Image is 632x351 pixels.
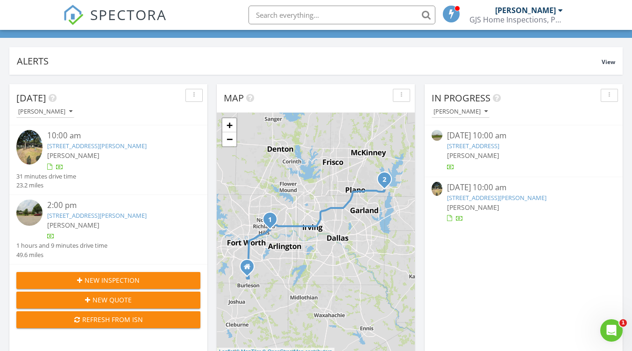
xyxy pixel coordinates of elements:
input: Search everything... [249,6,435,24]
button: New Inspection [16,272,200,289]
img: streetview [432,130,442,141]
div: 23.2 miles [16,181,76,190]
button: [PERSON_NAME] [16,106,74,118]
a: 2:00 pm [STREET_ADDRESS][PERSON_NAME] [PERSON_NAME] 1 hours and 9 minutes drive time 49.6 miles [16,200,200,259]
div: 12152 Nuffield Ct, Crowley TX 76036 [247,266,253,272]
div: 31 minutes drive time [16,172,76,181]
span: [PERSON_NAME] [47,151,99,160]
span: [DATE] [16,92,46,104]
div: [PERSON_NAME] [495,6,556,15]
img: The Best Home Inspection Software - Spectora [63,5,84,25]
span: [PERSON_NAME] [447,203,499,212]
a: [STREET_ADDRESS] [447,142,499,150]
div: 205 S W A Allen Blvd, Wylie, TX 75098 [384,179,390,185]
span: New Inspection [85,275,140,285]
span: 1 [619,319,627,327]
span: View [602,58,615,66]
div: Alerts [17,55,602,67]
img: 9365113%2Fcover_photos%2FmN0NKiXO02tlVvmLx2XG%2Fsmall.jpg [16,130,43,165]
div: 1 hours and 9 minutes drive time [16,241,107,250]
span: In Progress [432,92,490,104]
a: [DATE] 10:00 am [STREET_ADDRESS][PERSON_NAME] [PERSON_NAME] [432,182,616,223]
button: [PERSON_NAME] [432,106,490,118]
iframe: Intercom live chat [600,319,623,342]
i: 1 [268,217,272,223]
a: Zoom in [222,118,236,132]
div: 49.6 miles [16,251,107,259]
div: [DATE] 10:00 am [447,182,600,193]
div: [PERSON_NAME] [433,108,488,115]
a: SPECTORA [63,13,167,32]
a: Zoom out [222,132,236,146]
span: SPECTORA [90,5,167,24]
span: New Quote [92,295,132,305]
a: 10:00 am [STREET_ADDRESS][PERSON_NAME] [PERSON_NAME] 31 minutes drive time 23.2 miles [16,130,200,190]
img: streetview [16,200,43,226]
a: [DATE] 10:00 am [STREET_ADDRESS] [PERSON_NAME] [432,130,616,172]
a: [STREET_ADDRESS][PERSON_NAME] [47,142,147,150]
span: [PERSON_NAME] [47,221,99,229]
button: Refresh from ISN [16,311,200,328]
button: New Quote [16,292,200,308]
img: 9365113%2Fcover_photos%2FmN0NKiXO02tlVvmLx2XG%2Fsmall.jpg [432,182,442,196]
span: Map [224,92,244,104]
a: [STREET_ADDRESS][PERSON_NAME] [47,211,147,220]
div: GJS Home Inspections, PLLC [469,15,563,24]
div: [DATE] 10:00 am [447,130,600,142]
i: 2 [383,177,386,183]
div: 10:00 am [47,130,185,142]
span: [PERSON_NAME] [447,151,499,160]
div: Refresh from ISN [24,315,193,324]
a: [STREET_ADDRESS][PERSON_NAME] [447,193,547,202]
div: 2:00 pm [47,200,185,211]
div: 405 Billy Creek Cir, Hurst, TX 76053 [270,219,276,225]
div: [PERSON_NAME] [18,108,72,115]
